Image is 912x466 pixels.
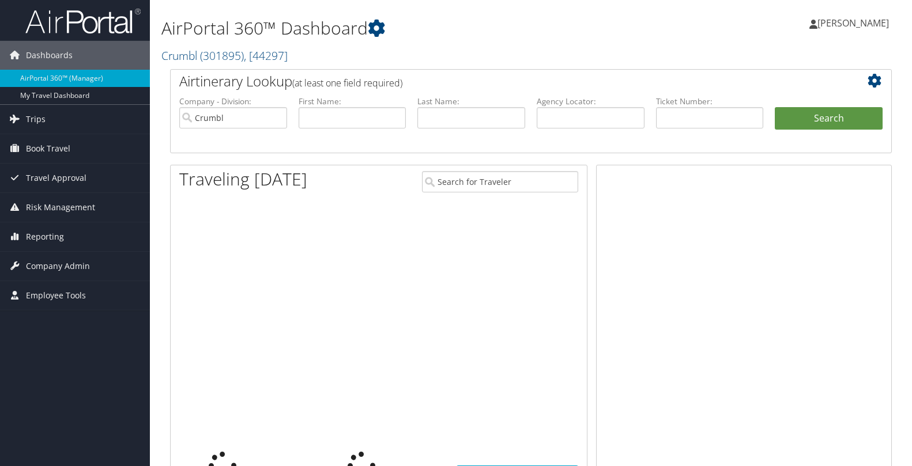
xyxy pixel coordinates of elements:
label: Agency Locator: [537,96,645,107]
span: Risk Management [26,193,95,222]
label: Last Name: [417,96,525,107]
span: Trips [26,105,46,134]
h1: AirPortal 360™ Dashboard [161,16,654,40]
img: airportal-logo.png [25,7,141,35]
label: First Name: [299,96,406,107]
a: Crumbl [161,48,288,63]
span: ( 301895 ) [200,48,244,63]
span: Travel Approval [26,164,86,192]
a: [PERSON_NAME] [809,6,900,40]
span: Book Travel [26,134,70,163]
label: Ticket Number: [656,96,764,107]
input: Search for Traveler [422,171,578,192]
label: Company - Division: [179,96,287,107]
span: Reporting [26,222,64,251]
span: Dashboards [26,41,73,70]
span: [PERSON_NAME] [817,17,889,29]
span: (at least one field required) [292,77,402,89]
span: , [ 44297 ] [244,48,288,63]
span: Employee Tools [26,281,86,310]
button: Search [775,107,883,130]
h1: Traveling [DATE] [179,167,307,191]
span: Company Admin [26,252,90,281]
h2: Airtinerary Lookup [179,71,823,91]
